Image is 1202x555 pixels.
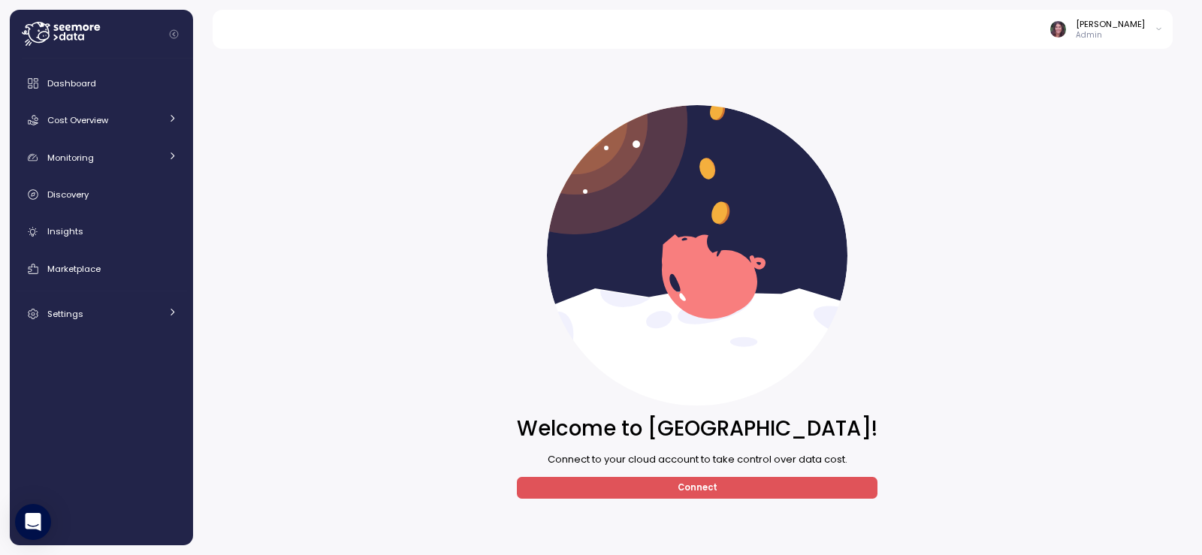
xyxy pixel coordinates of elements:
[47,225,83,237] span: Insights
[47,114,108,126] span: Cost Overview
[47,152,94,164] span: Monitoring
[1076,18,1145,30] div: [PERSON_NAME]
[16,299,187,329] a: Settings
[47,263,101,275] span: Marketplace
[16,68,187,98] a: Dashboard
[517,477,877,499] a: Connect
[16,179,187,210] a: Discovery
[517,415,877,442] h1: Welcome to [GEOGRAPHIC_DATA]!
[47,308,83,320] span: Settings
[47,77,96,89] span: Dashboard
[547,105,847,406] img: splash
[15,504,51,540] div: Open Intercom Messenger
[548,452,847,467] p: Connect to your cloud account to take control over data cost.
[1076,30,1145,41] p: Admin
[678,478,717,498] span: Connect
[16,254,187,284] a: Marketplace
[1050,21,1066,37] img: ACg8ocLDuIZlR5f2kIgtapDwVC7yp445s3OgbrQTIAV7qYj8P05r5pI=s96-c
[47,189,89,201] span: Discovery
[16,217,187,247] a: Insights
[16,105,187,135] a: Cost Overview
[16,143,187,173] a: Monitoring
[165,29,183,40] button: Collapse navigation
